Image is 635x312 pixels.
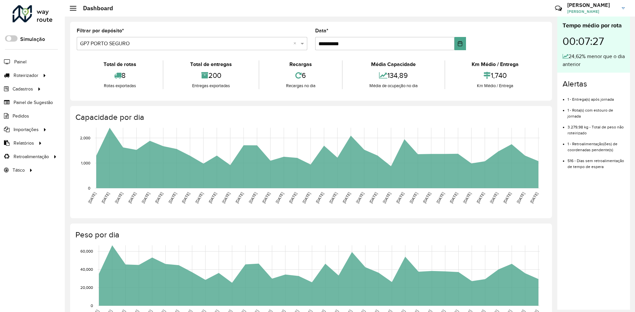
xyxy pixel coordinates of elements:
[462,191,472,204] text: [DATE]
[80,267,93,271] text: 40,000
[476,191,485,204] text: [DATE]
[80,249,93,254] text: 60,000
[529,191,539,204] text: [DATE]
[395,191,405,204] text: [DATE]
[261,60,340,68] div: Recargas
[13,86,33,92] span: Cadastros
[14,58,26,65] span: Painel
[563,52,625,68] div: 24,62% menor que o dia anterior
[516,191,526,204] text: [DATE]
[127,191,137,204] text: [DATE]
[261,191,271,204] text: [DATE]
[563,21,625,30] div: Tempo médio por rota
[449,191,458,204] text: [DATE]
[154,191,164,204] text: [DATE]
[14,99,53,106] span: Painel de Sugestão
[563,30,625,52] div: 00:07:27
[288,191,298,204] text: [DATE]
[344,68,443,83] div: 134,89
[568,136,625,153] li: 1 - Retroalimentação(ões) de coordenadas pendente(s)
[208,191,217,204] text: [DATE]
[342,191,351,204] text: [DATE]
[567,2,617,8] h3: [PERSON_NAME]
[447,68,544,83] div: 1,740
[293,40,299,48] span: Clear all
[168,191,177,204] text: [DATE]
[344,83,443,89] div: Média de ocupação no dia
[77,27,124,35] label: Filtrar por depósito
[75,113,545,122] h4: Capacidade por dia
[261,83,340,89] div: Recargas no dia
[13,167,25,174] span: Tático
[368,191,378,204] text: [DATE]
[261,68,340,83] div: 6
[14,72,38,79] span: Roteirizador
[568,91,625,102] li: 1 - Entrega(s) após jornada
[165,83,257,89] div: Entregas exportadas
[563,79,625,89] h4: Alertas
[20,35,45,43] label: Simulação
[315,27,328,35] label: Data
[328,191,338,204] text: [DATE]
[568,119,625,136] li: 3.279,98 kg - Total de peso não roteirizado
[13,113,29,120] span: Pedidos
[165,60,257,68] div: Total de entregas
[221,191,231,204] text: [DATE]
[476,2,545,20] div: Críticas? Dúvidas? Elogios? Sugestões? Entre em contato conosco!
[14,140,34,147] span: Relatórios
[447,60,544,68] div: Km Médio / Entrega
[568,102,625,119] li: 1 - Rota(s) com estouro de jornada
[551,1,566,16] a: Contato Rápido
[80,136,90,140] text: 2,000
[91,303,93,308] text: 0
[454,37,466,50] button: Choose Date
[502,191,512,204] text: [DATE]
[248,191,258,204] text: [DATE]
[78,83,161,89] div: Rotas exportadas
[78,68,161,83] div: 8
[567,9,617,15] span: [PERSON_NAME]
[489,191,499,204] text: [DATE]
[87,191,97,204] text: [DATE]
[141,191,150,204] text: [DATE]
[315,191,324,204] text: [DATE]
[436,191,445,204] text: [DATE]
[355,191,365,204] text: [DATE]
[81,161,90,165] text: 1,000
[275,191,284,204] text: [DATE]
[80,285,93,290] text: 20,000
[14,153,49,160] span: Retroalimentação
[78,60,161,68] div: Total de rotas
[88,186,90,190] text: 0
[568,153,625,170] li: 516 - Dias sem retroalimentação de tempo de espera
[181,191,190,204] text: [DATE]
[344,60,443,68] div: Média Capacidade
[114,191,124,204] text: [DATE]
[382,191,392,204] text: [DATE]
[165,68,257,83] div: 200
[101,191,110,204] text: [DATE]
[76,5,113,12] h2: Dashboard
[234,191,244,204] text: [DATE]
[75,230,545,240] h4: Peso por dia
[422,191,432,204] text: [DATE]
[409,191,418,204] text: [DATE]
[194,191,204,204] text: [DATE]
[447,83,544,89] div: Km Médio / Entrega
[302,191,311,204] text: [DATE]
[14,126,39,133] span: Importações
